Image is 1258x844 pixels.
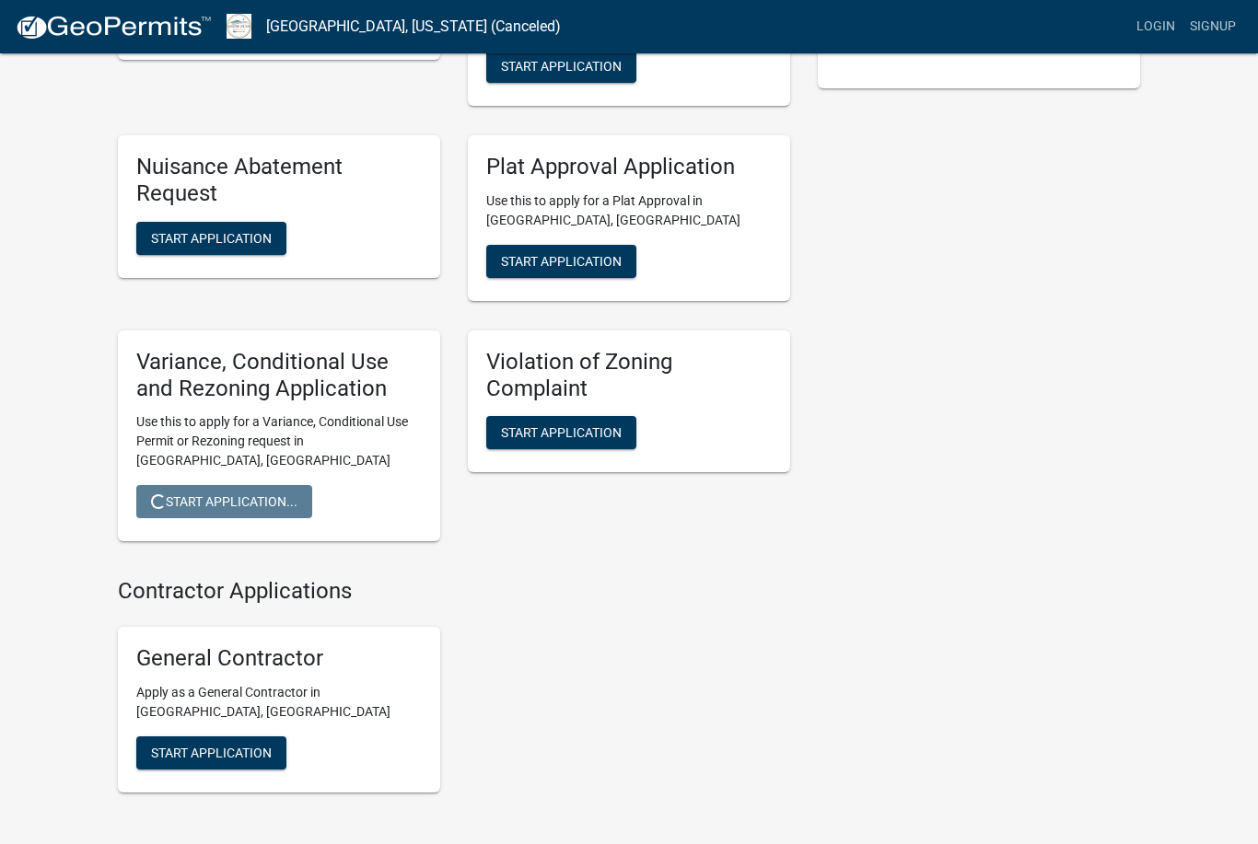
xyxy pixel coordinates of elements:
button: Start Application [136,736,286,769]
button: Start Application... [136,485,312,518]
button: Start Application [486,50,636,83]
h5: General Contractor [136,645,422,672]
button: Start Application [136,222,286,255]
h4: Contractor Applications [118,578,790,605]
span: Start Application [151,745,272,759]
button: Start Application [486,416,636,449]
span: Start Application [501,425,622,440]
a: Signup [1182,9,1243,44]
span: Start Application [151,230,272,245]
span: Start Application [501,253,622,268]
img: Yankton County, South Dakota (Canceled) [227,14,251,39]
p: Use this to apply for a Plat Approval in [GEOGRAPHIC_DATA], [GEOGRAPHIC_DATA] [486,191,772,230]
h5: Plat Approval Application [486,154,772,180]
a: Login [1129,9,1182,44]
p: Use this to apply for a Variance, Conditional Use Permit or Rezoning request in [GEOGRAPHIC_DATA]... [136,412,422,470]
wm-workflow-list-section: Contractor Applications [118,578,790,807]
h5: Nuisance Abatement Request [136,154,422,207]
h5: Variance, Conditional Use and Rezoning Application [136,349,422,402]
span: Start Application... [151,494,297,509]
a: [GEOGRAPHIC_DATA], [US_STATE] (Canceled) [266,11,561,42]
p: Apply as a General Contractor in [GEOGRAPHIC_DATA], [GEOGRAPHIC_DATA] [136,683,422,722]
button: Start Application [486,245,636,278]
span: Start Application [501,58,622,73]
h5: Violation of Zoning Complaint [486,349,772,402]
